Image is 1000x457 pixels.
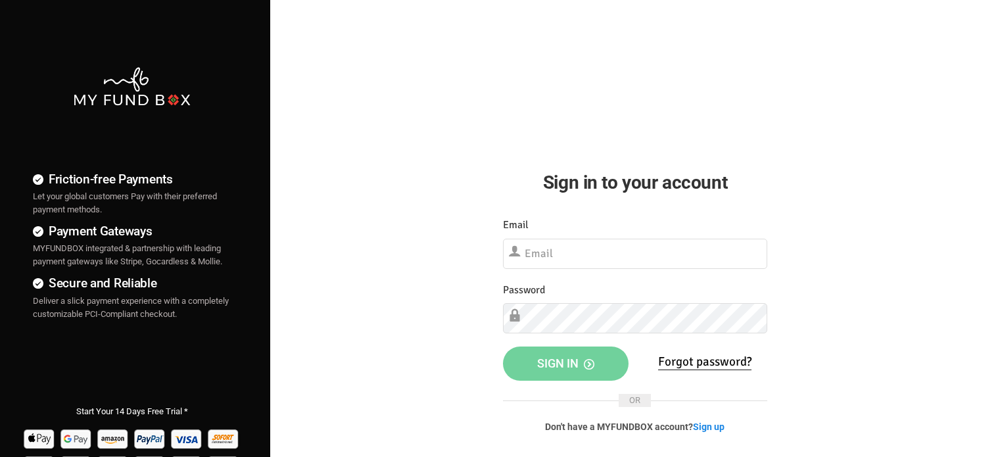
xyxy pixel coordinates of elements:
label: Password [503,282,545,299]
span: MYFUNDBOX integrated & partnership with leading payment gateways like Stripe, Gocardless & Mollie. [33,243,222,266]
img: Sofort Pay [206,425,241,452]
img: Amazon [96,425,131,452]
h2: Sign in to your account [503,168,767,197]
img: mfbwhite.png [72,66,191,107]
img: Google Pay [59,425,94,452]
button: Sign in [503,347,629,381]
label: Email [503,217,529,233]
img: Visa [170,425,204,452]
h4: Payment Gateways [33,222,231,241]
h4: Secure and Reliable [33,274,231,293]
p: Don't have a MYFUNDBOX account? [503,420,767,433]
span: Let your global customers Pay with their preferred payment methods. [33,191,217,214]
h4: Friction-free Payments [33,170,231,189]
input: Email [503,239,767,269]
img: Paypal [133,425,168,452]
span: Deliver a slick payment experience with a completely customizable PCI-Compliant checkout. [33,296,229,319]
a: Sign up [693,421,725,432]
span: Sign in [537,356,594,370]
span: OR [619,394,651,407]
a: Forgot password? [658,354,751,370]
img: Apple Pay [22,425,57,452]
